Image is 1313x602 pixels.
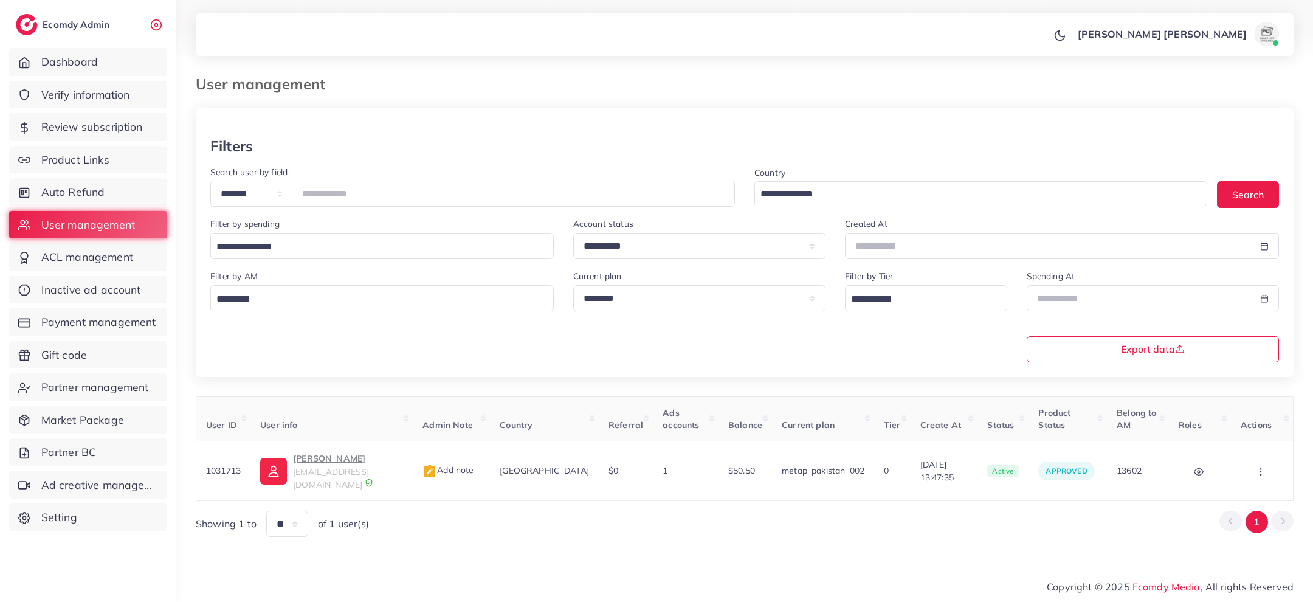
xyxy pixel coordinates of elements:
[1071,22,1284,46] a: [PERSON_NAME] [PERSON_NAME]avatar
[210,233,554,259] div: Search for option
[41,54,98,70] span: Dashboard
[1219,511,1294,533] ul: Pagination
[41,347,87,363] span: Gift code
[16,14,112,35] a: logoEcomdy Admin
[41,412,124,428] span: Market Package
[9,406,167,434] a: Market Package
[9,438,167,466] a: Partner BC
[756,185,1191,204] input: Search for option
[9,113,167,141] a: Review subscription
[41,282,141,298] span: Inactive ad account
[41,249,133,265] span: ACL management
[210,285,554,311] div: Search for option
[9,503,167,531] a: Setting
[9,211,167,239] a: User management
[41,445,97,460] span: Partner BC
[41,379,149,395] span: Partner management
[754,181,1207,206] div: Search for option
[41,87,130,103] span: Verify information
[9,178,167,206] a: Auto Refund
[1078,27,1247,41] p: [PERSON_NAME] [PERSON_NAME]
[41,510,77,525] span: Setting
[1246,511,1268,533] button: Go to page 1
[212,238,538,257] input: Search for option
[9,308,167,336] a: Payment management
[41,217,135,233] span: User management
[41,152,109,168] span: Product Links
[9,341,167,369] a: Gift code
[9,146,167,174] a: Product Links
[9,373,167,401] a: Partner management
[41,477,158,493] span: Ad creative management
[43,19,112,30] h2: Ecomdy Admin
[845,285,1007,311] div: Search for option
[41,119,143,135] span: Review subscription
[212,290,538,309] input: Search for option
[9,243,167,271] a: ACL management
[9,81,167,109] a: Verify information
[41,184,105,200] span: Auto Refund
[41,314,156,330] span: Payment management
[9,48,167,76] a: Dashboard
[847,290,991,309] input: Search for option
[1255,22,1279,46] img: avatar
[9,471,167,499] a: Ad creative management
[16,14,38,35] img: logo
[9,276,167,304] a: Inactive ad account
